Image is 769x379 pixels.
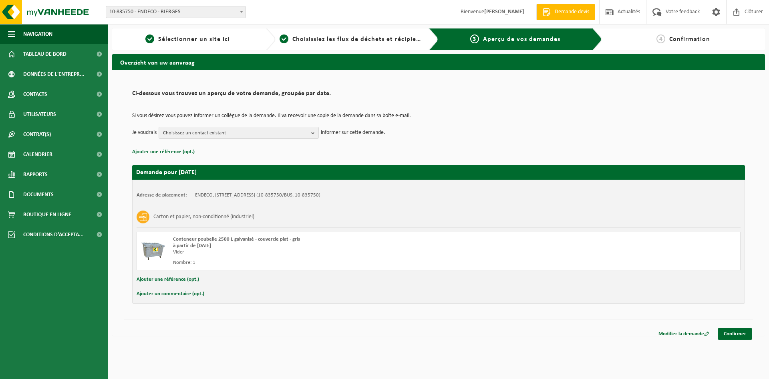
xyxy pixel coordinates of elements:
button: Choisissez un contact existant [159,127,319,139]
strong: [PERSON_NAME] [484,9,524,15]
div: Nombre: 1 [173,259,471,266]
span: Navigation [23,24,52,44]
p: informer sur cette demande. [321,127,385,139]
span: Demande devis [553,8,591,16]
a: Modifier la demande [652,328,715,340]
strong: à partir de [DATE] [173,243,211,248]
a: Demande devis [536,4,595,20]
span: Données de l'entrepr... [23,64,85,84]
span: Documents [23,184,54,205]
td: ENDECO, [STREET_ADDRESS] (10-835750/BUS, 10-835750) [195,192,320,199]
a: 2Choisissiez les flux de déchets et récipients [280,34,423,44]
span: Choisissez un contact existant [163,127,308,139]
h3: Carton et papier, non-conditionné (industriel) [153,211,254,223]
span: 2 [280,34,288,43]
span: Contacts [23,84,47,104]
p: Si vous désirez vous pouvez informer un collègue de la demande. Il va recevoir une copie de la de... [132,113,745,119]
span: Conditions d'accepta... [23,225,84,245]
a: 1Sélectionner un site ici [116,34,260,44]
span: Tableau de bord [23,44,66,64]
span: Contrat(s) [23,124,51,144]
span: Conteneur poubelle 2500 L galvanisé - couvercle plat - gris [173,237,300,242]
span: Calendrier [23,144,52,164]
span: 4 [656,34,665,43]
h2: Ci-dessous vous trouvez un aperçu de votre demande, groupée par date. [132,90,745,101]
button: Ajouter une référence (opt.) [132,147,195,157]
span: Utilisateurs [23,104,56,124]
span: Boutique en ligne [23,205,71,225]
button: Ajouter une référence (opt.) [137,274,199,285]
strong: Demande pour [DATE] [136,169,197,176]
h2: Overzicht van uw aanvraag [112,54,765,70]
span: Confirmation [669,36,710,43]
div: Vider [173,249,471,255]
span: Choisissiez les flux de déchets et récipients [292,36,426,43]
span: Rapports [23,164,48,184]
a: Confirmer [718,328,752,340]
span: Sélectionner un site ici [158,36,230,43]
p: Je voudrais [132,127,157,139]
span: Aperçu de vos demandes [483,36,560,43]
span: 1 [145,34,154,43]
button: Ajouter un commentaire (opt.) [137,289,204,299]
img: WB-2500-GAL-GY-01.png [141,236,165,260]
span: 10-835750 - ENDECO - BIERGES [106,6,246,18]
strong: Adresse de placement: [137,193,187,198]
span: 3 [470,34,479,43]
